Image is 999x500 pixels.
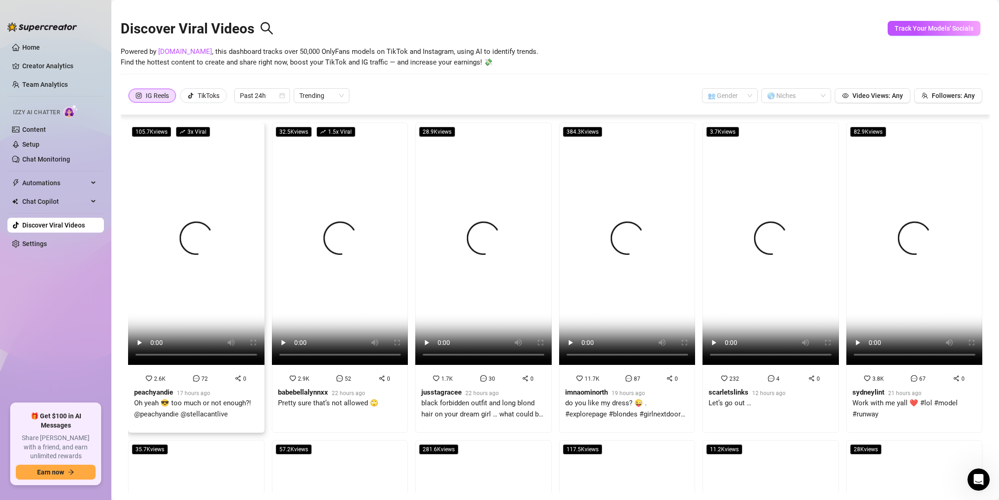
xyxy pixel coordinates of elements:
span: 3.8K [872,376,884,382]
div: Pretty sure that’s not allowed 🙄 [278,398,379,409]
span: share-alt [235,375,241,382]
span: 28.9K views [419,127,455,137]
span: Trending [299,89,344,103]
div: Work with me yall ❤️ #lol #model #runway [852,398,977,420]
div: Hey, What brings you here [DATE]? [15,59,129,68]
span: 12 hours ago [752,390,786,396]
span: eye [842,92,849,99]
span: Chat Copilot [22,194,88,209]
strong: sydneylint [852,388,884,396]
div: Hey, What brings you here [DATE]?[PERSON_NAME] • Just now [7,53,137,74]
span: share-alt [808,375,815,382]
span: 19 hours ago [612,390,645,396]
div: [PERSON_NAME] • Just now [15,76,92,81]
strong: imnaominorth [565,388,608,396]
span: message [480,375,487,382]
span: 0 [675,376,678,382]
img: Chat Copilot [12,198,18,205]
strong: peachyandie [134,388,173,396]
span: message [625,375,632,382]
span: 28K views [850,444,882,455]
span: heart [721,375,728,382]
h1: 🌟 Supercreator [71,5,129,12]
a: 105.7Kviewsrise3x Viral2.6K720peachyandie17 hours agoOh yeah 😎 too much or not enough?! @peachyan... [128,123,264,433]
button: Get started with the Desktop app ⭐️ [41,270,174,288]
span: Past 24h [240,89,284,103]
span: share-alt [666,375,673,382]
button: Earn nowarrow-right [16,465,96,480]
button: Video Views: Any [835,88,910,103]
div: TikToks [198,89,219,103]
span: tik-tok [187,92,194,99]
span: 21 hours ago [888,390,922,396]
span: Powered by , this dashboard tracks over 50,000 OnlyFans models on TikTok and Instagram, using AI ... [121,46,538,68]
span: 0 [387,376,390,382]
span: 105.7K views [132,127,171,137]
button: Home [145,4,163,21]
span: Followers: Any [932,92,975,99]
span: 82.9K views [850,127,886,137]
span: 22 hours ago [465,390,499,396]
div: Oh yeah 😎 too much or not enough?! @peachyandie @stellacantlive [134,398,258,420]
button: Izzy AI Chatter 👩 [41,192,112,210]
span: 3 x Viral [176,127,210,137]
span: 0 [817,376,820,382]
a: 82.9Kviews3.8K670sydneylint21 hours agoWork with me yall ❤️ #lol #model #runway [846,123,983,433]
span: 11.7K [585,376,599,382]
span: thunderbolt [12,179,19,187]
img: Profile image for Ella [26,5,41,20]
a: Creator Analytics [22,58,97,73]
span: 72 [201,376,208,382]
strong: jusstagracee [421,388,462,396]
span: 117.5K views [563,444,602,455]
span: rise [180,129,185,135]
a: 384.3Kviews11.7K870imnaominorth19 hours agodo you like my dress? 😜 . #explorepage #blondes #girln... [559,123,696,433]
span: arrow-right [68,469,74,475]
a: Home [22,44,40,51]
span: 35.7K views [132,444,168,455]
span: instagram [135,92,142,99]
span: 3.7K views [706,127,739,137]
span: team [922,92,928,99]
a: Discover Viral Videos [22,221,85,229]
span: Share [PERSON_NAME] with a friend, and earn unlimited rewards [16,434,96,461]
span: 1.7K [441,376,453,382]
strong: scarletslinks [709,388,748,396]
span: Automations [22,175,88,190]
span: 22 hours ago [332,390,365,396]
span: heart [433,375,439,382]
a: 32.5Kviewsrise1.5x Viral2.9K520babebellalynnxx22 hours agoPretty sure that’s not allowed 🙄 [272,123,408,433]
span: 0 [961,376,965,382]
span: Video Views: Any [852,92,903,99]
button: I need an explanation❓ [81,247,174,265]
span: 57.2K views [276,444,312,455]
span: 2.9K [298,376,309,382]
a: Content [22,126,46,133]
span: 4 [776,376,780,382]
span: 🎁 Get $100 in AI Messages [16,412,96,430]
span: 0 [530,376,534,382]
h2: Discover Viral Videos [121,20,274,38]
span: message [193,375,200,382]
span: 1.5 x Viral [316,127,355,137]
span: 67 [919,376,926,382]
span: 0 [243,376,246,382]
span: heart [146,375,152,382]
a: 28.9Kviews1.7K300jusstagracee22 hours agoblack forbidden outfit and long blond hair on your dream... [415,123,552,433]
a: Team Analytics [22,81,68,88]
button: Report Bug 🐛 [113,192,174,210]
strong: babebellalynnxx [278,388,328,396]
span: 17 hours ago [177,390,210,396]
p: A few hours [78,12,114,21]
iframe: Intercom live chat [967,468,990,491]
span: share-alt [953,375,960,382]
span: 32.5K views [276,127,312,137]
span: heart [290,375,296,382]
span: 2.6K [154,376,166,382]
span: 30 [489,376,495,382]
span: 281.6K views [419,444,458,455]
span: 11.2K views [706,444,742,455]
a: Chat Monitoring [22,156,70,163]
span: Izzy AI Chatter [13,108,60,117]
button: Izzy Credits, billing & subscription or Affiliate Program 💵 [12,215,174,242]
